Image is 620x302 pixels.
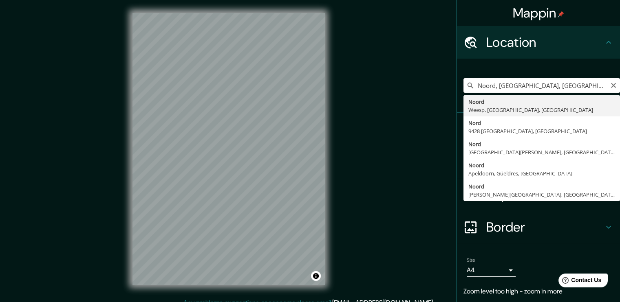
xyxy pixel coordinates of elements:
[457,113,620,146] div: Pins
[457,146,620,178] div: Style
[457,26,620,59] div: Location
[457,211,620,243] div: Border
[132,13,325,285] canvas: Map
[467,264,516,277] div: A4
[468,140,615,148] div: Nord
[457,178,620,211] div: Layout
[468,106,615,114] div: Weesp, [GEOGRAPHIC_DATA], [GEOGRAPHIC_DATA]
[547,270,611,293] iframe: Help widget launcher
[513,5,565,21] h4: Mappin
[468,182,615,190] div: Noord
[468,190,615,199] div: [PERSON_NAME][GEOGRAPHIC_DATA], [GEOGRAPHIC_DATA]
[468,98,615,106] div: Noord
[558,11,564,18] img: pin-icon.png
[486,34,604,50] h4: Location
[468,148,615,156] div: [GEOGRAPHIC_DATA][PERSON_NAME], [GEOGRAPHIC_DATA]
[468,127,615,135] div: 9428 [GEOGRAPHIC_DATA], [GEOGRAPHIC_DATA]
[463,287,613,296] p: Zoom level too high - zoom in more
[486,219,604,235] h4: Border
[463,78,620,93] input: Pick your city or area
[467,257,475,264] label: Size
[610,81,617,89] button: Clear
[311,271,321,281] button: Toggle attribution
[486,186,604,203] h4: Layout
[468,161,615,169] div: Noord
[468,169,615,177] div: Apeldoorn, Güeldres, [GEOGRAPHIC_DATA]
[468,119,615,127] div: Nord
